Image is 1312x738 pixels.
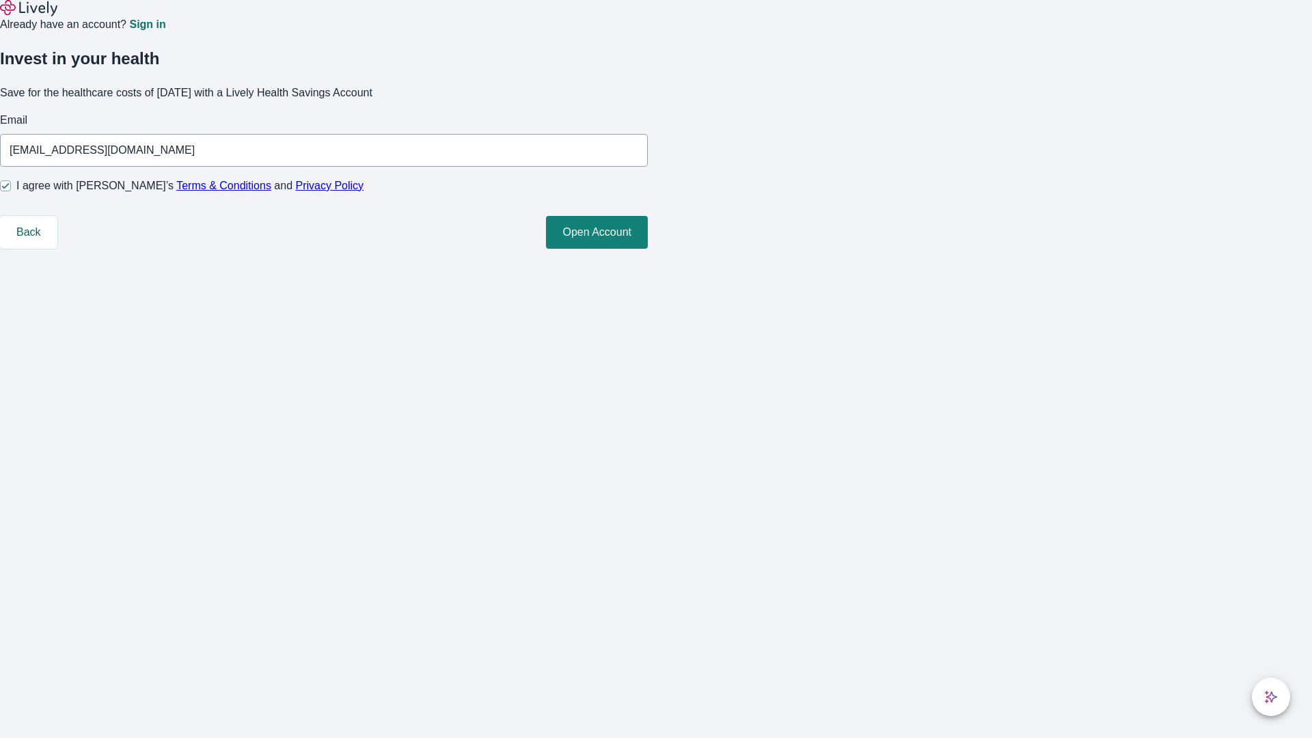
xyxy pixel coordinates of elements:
span: I agree with [PERSON_NAME]’s and [16,178,364,194]
a: Privacy Policy [296,180,364,191]
button: chat [1252,678,1290,716]
button: Open Account [546,216,648,249]
a: Terms & Conditions [176,180,271,191]
a: Sign in [129,19,165,30]
svg: Lively AI Assistant [1264,690,1278,704]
